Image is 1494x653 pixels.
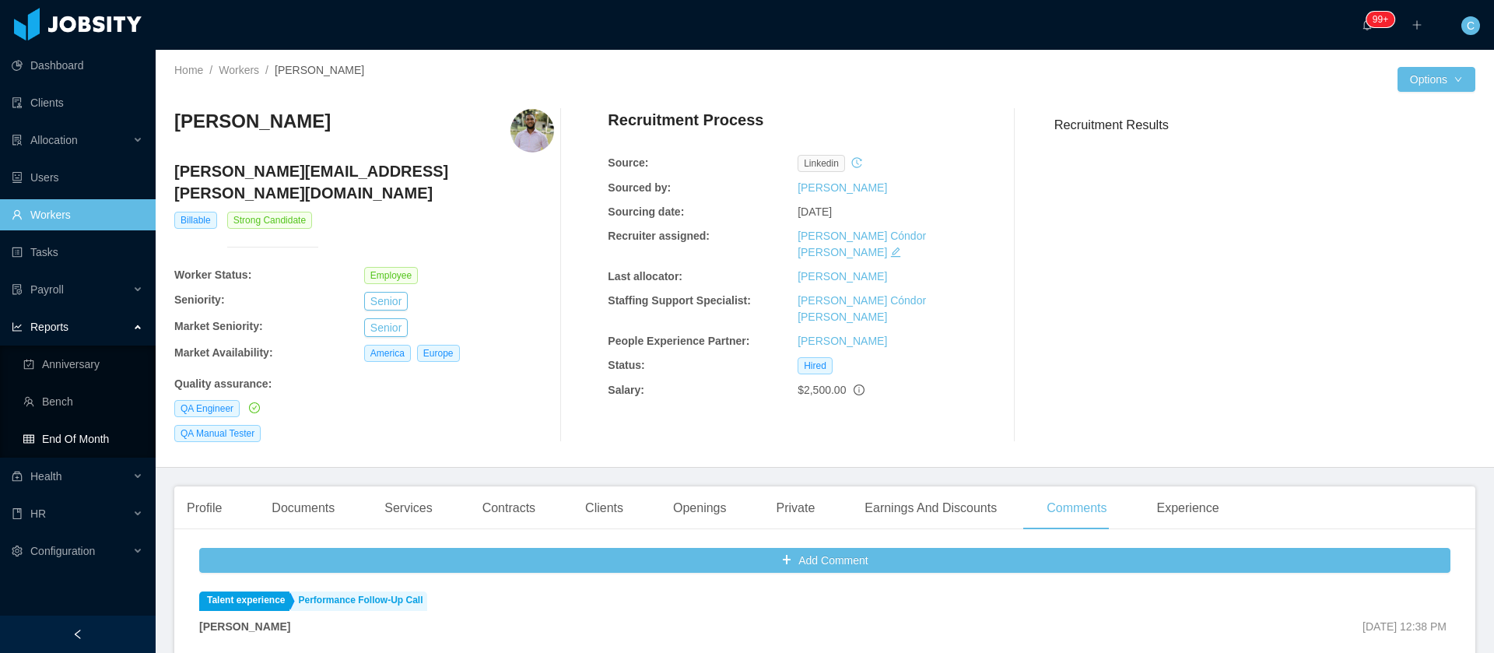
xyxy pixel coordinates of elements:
[1034,486,1119,530] div: Comments
[798,294,926,323] a: [PERSON_NAME] Cóndor [PERSON_NAME]
[12,237,143,268] a: icon: profileTasks
[1412,19,1422,30] i: icon: plus
[199,592,289,611] a: Talent experience
[1362,620,1447,633] span: [DATE] 12:38 PM
[1054,115,1475,135] h3: Recruitment Results
[608,156,648,169] b: Source:
[608,230,710,242] b: Recruiter assigned:
[265,64,268,76] span: /
[608,270,682,283] b: Last allocator:
[890,247,901,258] i: icon: edit
[259,486,347,530] div: Documents
[30,283,64,296] span: Payroll
[30,470,61,483] span: Health
[417,345,460,362] span: Europe
[30,134,78,146] span: Allocation
[854,384,864,395] span: info-circle
[174,486,234,530] div: Profile
[12,162,143,193] a: icon: robotUsers
[12,50,143,81] a: icon: pie-chartDashboard
[174,269,251,281] b: Worker Status:
[174,293,225,306] b: Seniority:
[30,545,95,557] span: Configuration
[1362,19,1373,30] i: icon: bell
[174,160,554,204] h4: [PERSON_NAME][EMAIL_ADDRESS][PERSON_NAME][DOMAIN_NAME]
[174,346,273,359] b: Market Availability:
[30,507,46,520] span: HR
[470,486,548,530] div: Contracts
[764,486,828,530] div: Private
[798,357,833,374] span: Hired
[174,109,331,134] h3: [PERSON_NAME]
[1145,486,1232,530] div: Experience
[209,64,212,76] span: /
[174,400,240,417] span: QA Engineer
[608,181,671,194] b: Sourced by:
[12,546,23,556] i: icon: setting
[608,359,644,371] b: Status:
[249,402,260,413] i: icon: check-circle
[608,294,751,307] b: Staffing Support Specialist:
[661,486,739,530] div: Openings
[364,318,408,337] button: Senior
[12,471,23,482] i: icon: medicine-box
[174,377,272,390] b: Quality assurance :
[798,335,887,347] a: [PERSON_NAME]
[199,548,1450,573] button: icon: plusAdd Comment
[174,320,263,332] b: Market Seniority:
[798,205,832,218] span: [DATE]
[23,423,143,455] a: icon: tableEnd Of Month
[372,486,444,530] div: Services
[12,87,143,118] a: icon: auditClients
[227,212,312,229] span: Strong Candidate
[851,157,862,168] i: icon: history
[608,335,749,347] b: People Experience Partner:
[12,321,23,332] i: icon: line-chart
[174,64,203,76] a: Home
[23,386,143,417] a: icon: teamBench
[174,425,261,442] span: QA Manual Tester
[12,135,23,146] i: icon: solution
[798,155,845,172] span: linkedin
[275,64,364,76] span: [PERSON_NAME]
[364,345,411,362] span: America
[364,292,408,311] button: Senior
[30,321,68,333] span: Reports
[23,349,143,380] a: icon: carry-outAnniversary
[1398,67,1475,92] button: Optionsicon: down
[510,109,554,153] img: bab08be4-6ccf-4b3c-9d4a-3fab7aea5064_675712d6b32a0-400w.png
[798,384,846,396] span: $2,500.00
[608,109,763,131] h4: Recruitment Process
[608,205,684,218] b: Sourcing date:
[199,620,290,633] strong: [PERSON_NAME]
[12,284,23,295] i: icon: file-protect
[12,508,23,519] i: icon: book
[798,230,926,258] a: [PERSON_NAME] Cóndor [PERSON_NAME]
[1366,12,1394,27] sup: 200
[852,486,1009,530] div: Earnings And Discounts
[608,384,644,396] b: Salary:
[573,486,636,530] div: Clients
[798,270,887,283] a: [PERSON_NAME]
[174,212,217,229] span: Billable
[291,592,427,611] a: Performance Follow-Up Call
[246,402,260,414] a: icon: check-circle
[798,181,887,194] a: [PERSON_NAME]
[12,199,143,230] a: icon: userWorkers
[219,64,259,76] a: Workers
[1467,16,1475,35] span: C
[364,267,418,284] span: Employee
